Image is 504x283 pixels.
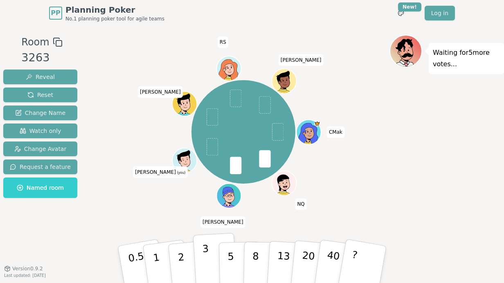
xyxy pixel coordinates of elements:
[21,49,62,66] div: 3263
[200,216,245,228] span: Click to change your name
[3,141,77,156] button: Change Avatar
[49,4,164,22] a: PPPlanning PokerNo.1 planning poker tool for agile teams
[138,86,183,98] span: Click to change your name
[17,184,64,192] span: Named room
[21,35,49,49] span: Room
[3,177,77,198] button: Named room
[3,124,77,138] button: Watch only
[425,6,455,20] a: Log in
[4,265,43,272] button: Version0.9.2
[3,88,77,102] button: Reset
[65,16,164,22] span: No.1 planning poker tool for agile teams
[15,109,65,117] span: Change Name
[3,106,77,120] button: Change Name
[3,159,77,174] button: Request a feature
[295,198,306,210] span: Click to change your name
[173,149,196,172] button: Click to change your avatar
[4,273,46,278] span: Last updated: [DATE]
[398,2,421,11] div: New!
[27,91,53,99] span: Reset
[26,73,55,81] span: Reveal
[279,54,324,65] span: Click to change your name
[20,127,61,135] span: Watch only
[10,163,71,171] span: Request a feature
[3,70,77,84] button: Reveal
[12,265,43,272] span: Version 0.9.2
[14,145,67,153] span: Change Avatar
[218,36,228,48] span: Click to change your name
[314,120,320,126] span: CMak is the host
[65,4,164,16] span: Planning Poker
[394,6,408,20] button: New!
[327,126,344,138] span: Click to change your name
[133,166,187,177] span: Click to change your name
[51,8,60,18] span: PP
[433,47,500,70] p: Waiting for 5 more votes...
[176,171,186,174] span: (you)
